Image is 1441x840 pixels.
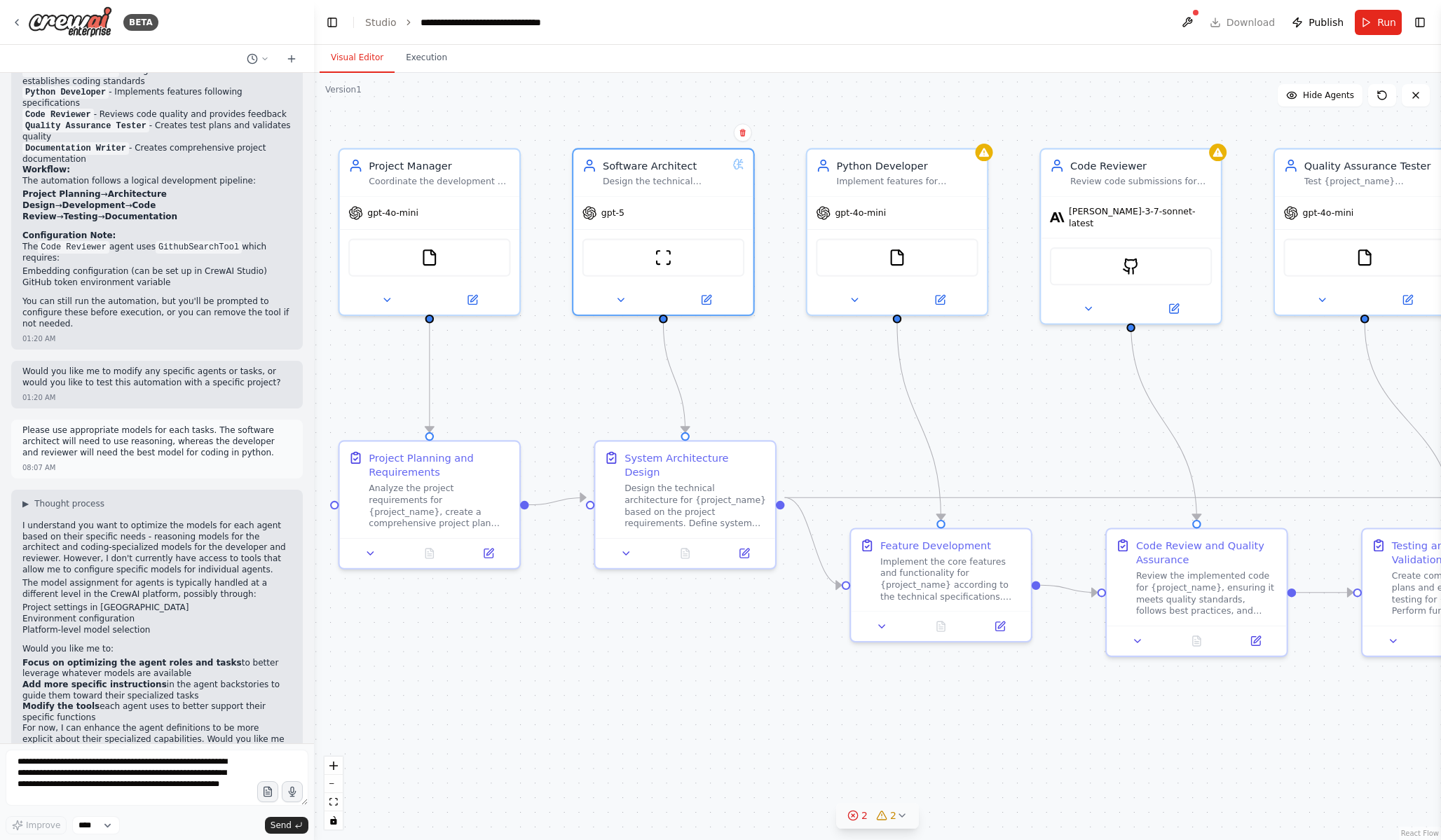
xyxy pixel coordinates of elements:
[365,17,397,28] a: Studio
[1355,10,1402,35] button: Run
[656,324,692,432] g: Edge from db49c156-868e-4059-b65d-e244a9f22cfc to 5a14e7f6-d0d6-4ff0-9ab4-3593bb3c7a8d
[22,296,292,329] p: You can still run the automation, but you'll be prompted to configure these before execution, or ...
[806,148,989,316] div: Python DeveloperImplement features for {project_name} following the technical specifications, wri...
[22,189,167,210] strong: Architecture Design
[1231,632,1281,649] button: Open in side panel
[325,757,343,775] button: zoom in
[325,775,343,793] button: zoom out
[22,143,292,165] li: - Creates comprehensive project documentation
[836,158,978,173] div: Python Developer
[1070,158,1212,173] div: Code Reviewer
[22,120,149,132] code: Quality Assurance Tester
[22,109,94,121] code: Code Reviewer
[22,242,292,264] p: The agent uses which requires:
[325,793,343,811] button: fit view
[22,701,292,723] li: each agent uses to better support their specific functions
[1401,829,1439,837] a: React Flow attribution
[1040,578,1097,600] g: Edge from b6d332d9-92b6-4624-ad9a-a2d3f3d5d85a to f2622aed-5b10-469d-b7fe-dbf8d65ab424
[431,291,514,309] button: Open in side panel
[34,498,104,509] span: Thought process
[123,14,158,31] div: BETA
[22,498,104,509] button: ▶Thought process
[369,176,510,188] div: Coordinate the development of {project_name}, manage timelines, track progress, and ensure all te...
[1309,15,1344,29] span: Publish
[156,241,242,254] code: GithubSearchTool
[241,50,275,67] button: Switch to previous chat
[22,165,70,174] strong: Workflow:
[22,658,292,680] li: to better leverage whatever models are available
[22,189,101,199] strong: Project Planning
[624,450,766,480] div: System Architecture Design
[22,521,292,575] p: I understand you want to optimize the models for each agent based on their specific needs - reaso...
[322,13,342,32] button: Hide left sidebar
[339,440,521,570] div: Project Planning and RequirementsAnalyze the project requirements for {project_name}, create a co...
[899,291,981,309] button: Open in side panel
[601,207,624,219] span: gpt-5
[572,148,755,316] div: Software ArchitectDesign the technical architecture for {project_name}, define system components,...
[22,578,292,600] p: The model assignment for agents is typically handled at a different level in the CrewAI platform,...
[1133,300,1215,317] button: Open in side panel
[22,189,292,222] li: → → → → →
[655,249,672,266] img: ScrapeWebsiteTool
[62,200,125,210] strong: Development
[22,462,55,473] div: 08:07 AM
[836,176,978,188] div: Implement features for {project_name} following the technical specifications, write clean and eff...
[664,291,747,309] button: Open in side panel
[367,207,418,219] span: gpt-4o-mini
[890,324,948,520] g: Edge from dbae5154-cc3e-4420-aefe-b4166ed486a4 to b6d332d9-92b6-4624-ad9a-a2d3f3d5d85a
[22,392,55,403] div: 01:20 AM
[1356,249,1374,266] img: FileReadTool
[1069,206,1212,229] span: [PERSON_NAME]-3-7-sonnet-latest
[280,50,303,67] button: Start a new chat
[320,43,395,73] button: Visual Editor
[22,230,116,240] strong: Configuration Note:
[890,808,896,822] span: 2
[22,498,29,509] span: ▶
[64,212,98,221] strong: Testing
[22,603,292,614] li: Project settings in [GEOGRAPHIC_DATA]
[719,544,770,562] button: Open in side panel
[22,266,292,277] li: Embedding configuration (can be set up in CrewAI Studio)
[22,644,292,655] p: Would you like me to:
[325,84,362,95] div: Version 1
[282,781,303,802] button: Click to speak your automation idea
[22,109,292,121] li: - Reviews code quality and provides feedback
[22,333,55,344] div: 01:20 AM
[369,450,510,480] div: Project Planning and Requirements
[369,483,510,530] div: Analyze the project requirements for {project_name}, create a comprehensive project plan with mil...
[395,43,458,73] button: Execution
[325,757,343,829] div: React Flow controls
[1278,84,1363,106] button: Hide Agents
[22,87,292,109] li: - Implements features following specifications
[603,176,727,188] div: Design the technical architecture for {project_name}, define system components, establish coding ...
[784,490,841,593] g: Edge from 5a14e7f6-d0d6-4ff0-9ab4-3593bb3c7a8d to b6d332d9-92b6-4624-ad9a-a2d3f3d5d85a
[655,544,716,562] button: No output available
[1296,585,1353,600] g: Edge from f2622aed-5b10-469d-b7fe-dbf8d65ab424 to 427e5181-323e-4d0d-8aab-dc29fbe0caa0
[399,544,460,562] button: No output available
[624,483,766,530] div: Design the technical architecture for {project_name} based on the project requirements. Define sy...
[365,15,578,29] nav: breadcrumb
[1377,15,1396,29] span: Run
[422,324,437,432] g: Edge from 3ad059d5-363a-45d5-a1e5-32899d81dc12 to ce910f27-eb35-440d-90b7-c06055157faf
[1166,632,1227,649] button: No output available
[880,556,1022,603] div: Implement the core features and functionality for {project_name} according to the technical speci...
[22,176,292,187] p: The automation follows a logical development pipeline:
[105,212,178,221] strong: Documentation
[975,618,1025,635] button: Open in side panel
[594,440,777,570] div: System Architecture DesignDesign the technical architecture for {project_name} based on the proje...
[463,544,514,562] button: Open in side panel
[1410,13,1430,32] button: Show right sidebar
[1105,528,1288,657] div: Code Review and Quality AssuranceReview the implemented code for {project_name}, ensuring it meet...
[1070,176,1212,188] div: Review code submissions for {project_name}, ensure code quality standards, identify potential iss...
[1286,10,1349,35] button: Publish
[603,158,727,173] div: Software Architect
[22,86,109,99] code: Python Developer
[271,820,292,831] span: Send
[22,121,292,143] li: - Creates test plans and validates quality
[1303,207,1354,219] span: gpt-4o-mini
[836,803,919,829] button: 22
[22,625,292,636] li: Platform-level model selection
[849,528,1032,642] div: Feature DevelopmentImplement the core features and functionality for {project_name} according to ...
[880,538,991,553] div: Feature Development
[421,249,438,266] img: FileReadTool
